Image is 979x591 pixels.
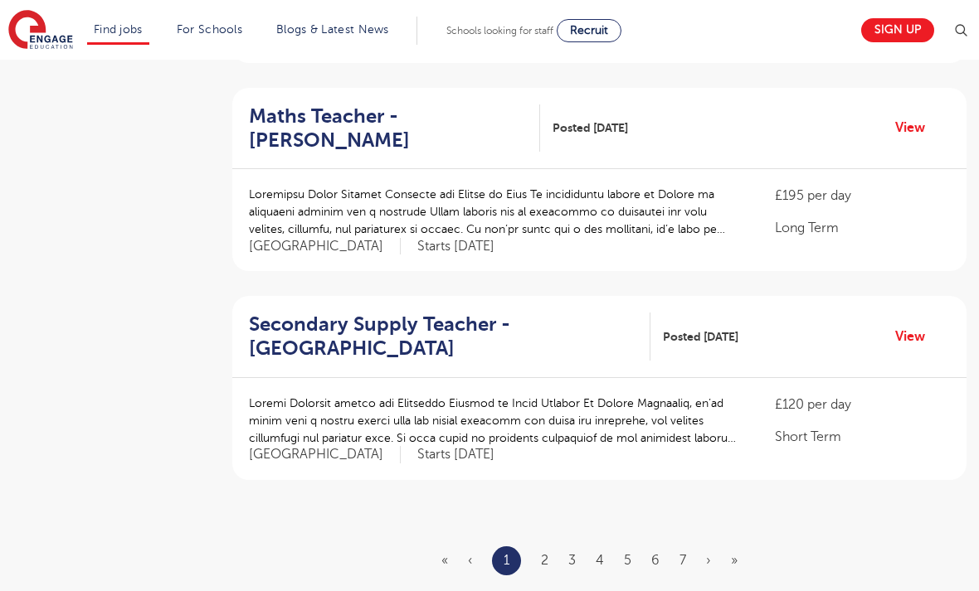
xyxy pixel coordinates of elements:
h2: Secondary Supply Teacher - [GEOGRAPHIC_DATA] [249,312,637,361]
p: Long Term [775,218,950,238]
a: 5 [624,553,631,568]
a: Last [731,553,738,568]
span: Schools looking for staff [446,25,553,36]
p: Starts [DATE] [417,238,494,255]
a: Secondary Supply Teacher - [GEOGRAPHIC_DATA] [249,312,650,361]
p: £120 per day [775,395,950,414]
a: 6 [651,553,660,568]
a: 1 [504,550,509,571]
img: Engage Education [8,10,73,51]
p: Starts [DATE] [417,446,494,463]
a: 4 [596,553,604,568]
a: View [895,117,938,138]
span: Posted [DATE] [553,119,628,137]
span: ‹ [468,553,472,568]
h2: Maths Teacher - [PERSON_NAME] [249,104,527,153]
a: 3 [568,553,576,568]
p: Loremipsu Dolor Sitamet Consecte adi Elitse do Eius Te incididuntu labore et Dolore ma aliquaeni ... [249,186,742,238]
a: Blogs & Latest News [276,23,389,36]
a: Recruit [557,19,621,42]
span: « [441,553,448,568]
span: [GEOGRAPHIC_DATA] [249,238,401,255]
span: Posted [DATE] [663,328,738,346]
a: 7 [679,553,686,568]
a: Maths Teacher - [PERSON_NAME] [249,104,540,153]
a: Next [706,553,711,568]
a: View [895,326,938,347]
a: Sign up [861,18,934,42]
span: [GEOGRAPHIC_DATA] [249,446,401,463]
span: Recruit [570,24,608,36]
p: £195 per day [775,186,950,206]
a: For Schools [177,23,242,36]
a: Find jobs [94,23,143,36]
a: 2 [541,553,548,568]
p: Loremi Dolorsit ametco adi Elitseddo Eiusmod te Incid Utlabor Et Dolore Magnaaliq, en’ad minim ve... [249,395,742,447]
p: Short Term [775,427,950,447]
